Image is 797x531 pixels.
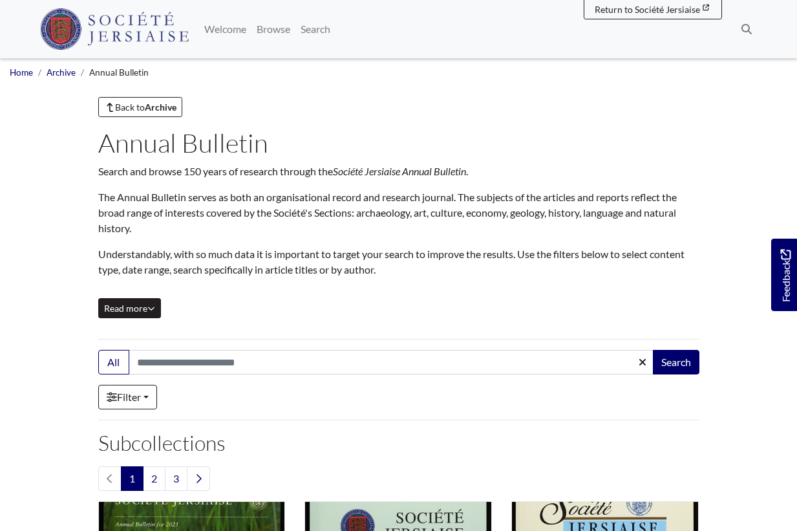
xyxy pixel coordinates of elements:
[129,350,654,374] input: Search this collection...
[199,16,251,42] a: Welcome
[295,16,335,42] a: Search
[47,67,76,78] a: Archive
[165,466,187,491] a: Goto page 3
[333,165,466,177] em: Société Jersiaise Annual Bulletin
[104,303,155,314] span: Read more
[10,67,33,78] a: Home
[98,466,122,491] li: Previous page
[771,239,797,311] a: Would you like to provide feedback?
[98,350,129,374] button: All
[40,8,189,50] img: Société Jersiaise
[98,164,699,179] p: Search and browse 150 years of research through the .
[98,385,157,409] a: Filter
[98,298,161,318] button: Read all of the content
[595,4,700,15] span: Return to Société Jersiaise
[187,466,210,491] a: Next page
[98,431,699,455] h2: Subcollections
[778,250,793,302] span: Feedback
[98,246,699,277] p: Understandably, with so much data it is important to target your search to improve the results. U...
[98,127,699,158] h1: Annual Bulletin
[121,466,143,491] span: Goto page 1
[98,466,699,491] nav: pagination
[98,190,699,236] p: The Annual Bulletin serves as both an organisational record and research journal. The subjects of...
[145,102,176,113] strong: Archive
[40,5,189,53] a: Société Jersiaise logo
[98,97,183,117] a: Back toArchive
[89,67,149,78] span: Annual Bulletin
[251,16,295,42] a: Browse
[653,350,699,374] button: Search
[143,466,165,491] a: Goto page 2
